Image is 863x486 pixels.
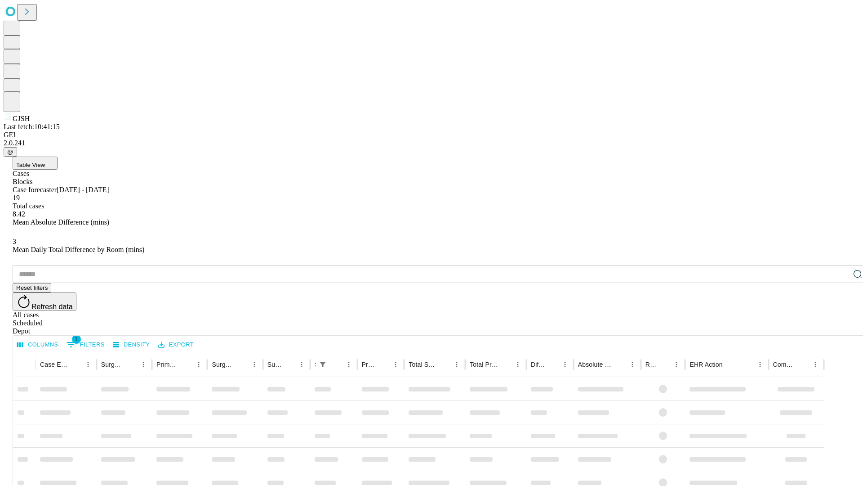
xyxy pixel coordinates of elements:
button: Reset filters [13,283,51,292]
button: Menu [389,358,402,371]
div: GEI [4,131,859,139]
span: Mean Absolute Difference (mins) [13,218,109,226]
button: Select columns [15,338,61,352]
div: Case Epic Id [40,361,68,368]
button: Menu [670,358,683,371]
button: Show filters [316,358,329,371]
button: Sort [125,358,137,371]
div: EHR Action [690,361,722,368]
span: 19 [13,194,20,202]
button: Menu [343,358,355,371]
button: Table View [13,157,58,170]
div: Comments [773,361,796,368]
div: Resolved in EHR [645,361,657,368]
div: 1 active filter [316,358,329,371]
button: Sort [658,358,670,371]
div: 2.0.241 [4,139,859,147]
button: Sort [499,358,512,371]
button: Sort [614,358,626,371]
div: Predicted In Room Duration [362,361,376,368]
span: 8.42 [13,210,25,218]
div: Surgeon Name [101,361,124,368]
span: Refresh data [31,303,73,310]
button: Sort [724,358,736,371]
button: Menu [137,358,150,371]
button: Menu [192,358,205,371]
span: 3 [13,238,16,245]
div: Surgery Name [212,361,234,368]
button: Menu [512,358,524,371]
span: @ [7,148,13,155]
button: Sort [330,358,343,371]
span: Total cases [13,202,44,210]
div: Primary Service [156,361,179,368]
span: Reset filters [16,284,48,291]
span: Last fetch: 10:41:15 [4,123,60,130]
span: 1 [72,335,81,344]
span: GJSH [13,115,30,122]
button: Menu [450,358,463,371]
button: Menu [82,358,94,371]
span: [DATE] - [DATE] [57,186,109,193]
span: Table View [16,162,45,168]
button: Menu [754,358,766,371]
span: Mean Daily Total Difference by Room (mins) [13,246,144,253]
div: Surgery Date [267,361,282,368]
button: Sort [180,358,192,371]
button: Sort [377,358,389,371]
button: @ [4,147,17,157]
button: Menu [626,358,639,371]
div: Total Predicted Duration [470,361,498,368]
button: Sort [796,358,809,371]
button: Sort [438,358,450,371]
button: Sort [69,358,82,371]
button: Menu [809,358,822,371]
div: Difference [531,361,545,368]
button: Menu [295,358,308,371]
button: Sort [546,358,559,371]
button: Show filters [64,337,107,352]
button: Menu [248,358,261,371]
div: Total Scheduled Duration [409,361,437,368]
div: Scheduled In Room Duration [315,361,316,368]
button: Export [156,338,196,352]
button: Sort [283,358,295,371]
button: Refresh data [13,292,76,310]
button: Sort [236,358,248,371]
button: Density [111,338,152,352]
div: Absolute Difference [578,361,613,368]
span: Case forecaster [13,186,57,193]
button: Menu [559,358,571,371]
